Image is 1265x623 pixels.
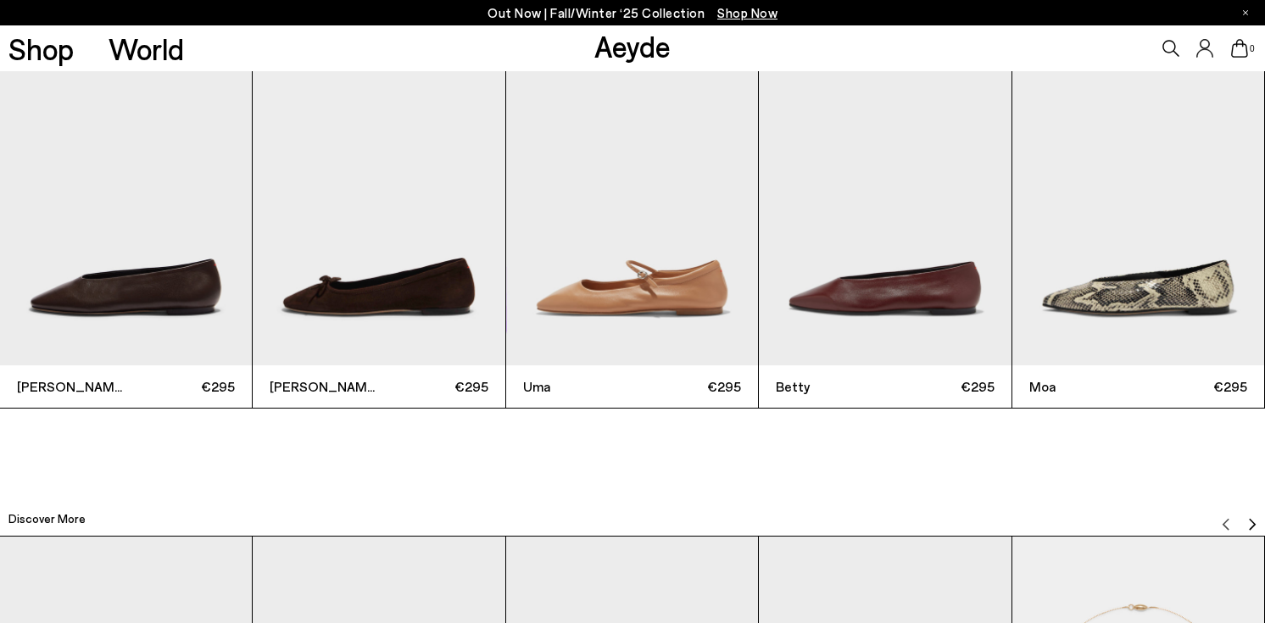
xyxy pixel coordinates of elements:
span: Moa [1029,376,1139,397]
div: 5 / 12 [1012,28,1265,408]
span: [PERSON_NAME] [17,376,126,397]
div: 3 / 12 [506,28,759,408]
span: Navigate to /collections/new-in [717,5,777,20]
a: Aeyde [594,28,671,64]
span: €295 [632,375,741,397]
button: Next slide [1245,506,1259,531]
button: Previous slide [1219,506,1233,531]
img: Moa Pointed-Toe Flats [1012,29,1264,365]
div: 2 / 12 [253,28,505,408]
img: Betty Square-Toe Ballet Flats [759,29,1011,365]
img: Uma Mary-Jane Flats [506,29,758,365]
span: Uma [523,376,632,397]
span: €295 [379,375,488,397]
a: 0 [1231,39,1248,58]
a: World [109,34,184,64]
img: Delfina Suede Ballet Flats [253,29,504,365]
a: Shop [8,34,74,64]
img: svg%3E [1219,518,1233,531]
span: [PERSON_NAME] [270,376,379,397]
a: Uma €295 [506,29,758,407]
img: svg%3E [1245,518,1259,531]
span: €295 [126,375,236,397]
span: €295 [1138,375,1247,397]
div: 4 / 12 [759,28,1011,408]
span: Betty [776,376,885,397]
a: [PERSON_NAME] €295 [253,29,504,407]
a: Moa €295 [1012,29,1264,407]
span: €295 [885,375,995,397]
h2: Discover More [8,510,86,527]
p: Out Now | Fall/Winter ‘25 Collection [488,3,777,24]
span: 0 [1248,44,1257,53]
a: Betty €295 [759,29,1011,407]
